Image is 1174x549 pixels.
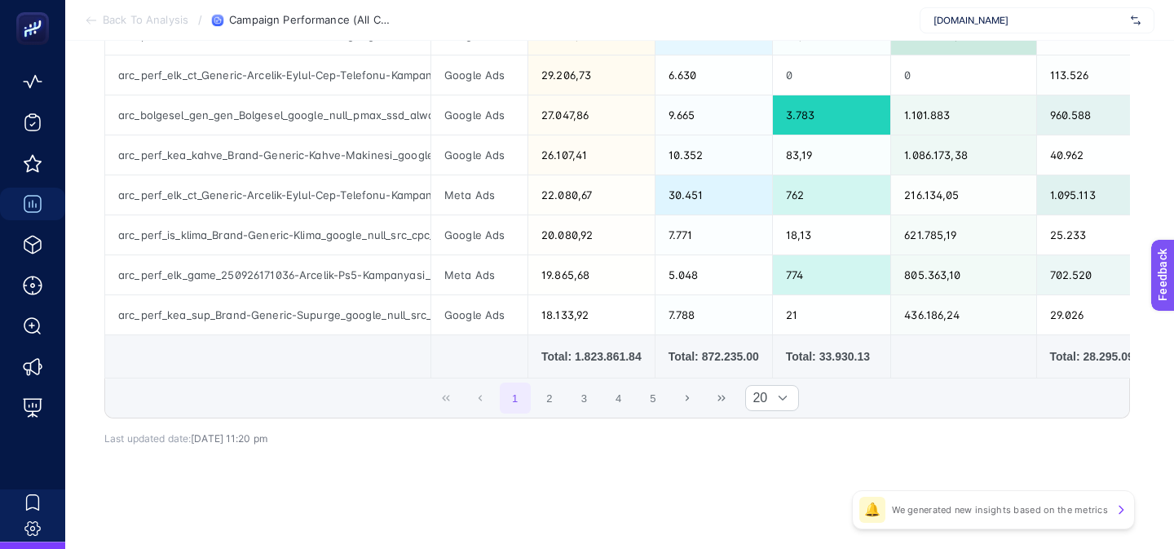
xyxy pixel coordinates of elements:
[891,215,1035,255] div: 621.785,19
[431,175,527,215] div: Meta Ads
[1037,255,1169,294] div: 702.520
[528,55,655,95] div: 29.206,73
[1037,295,1169,334] div: 29.026
[104,432,191,445] span: Last updated date:
[105,295,430,334] div: arc_perf_kea_sup_Brand-Generic-Supurge_google_null_src_cpc_alwayson
[892,503,1108,516] p: We generated new insights based on the metrics
[669,348,759,365] div: Total: 872.235.00
[773,295,891,334] div: 21
[655,135,772,175] div: 10.352
[706,383,737,414] button: Last Page
[528,255,655,294] div: 19.865,68
[528,215,655,255] div: 20.080,92
[891,175,1035,215] div: 216.134,05
[859,497,885,523] div: 🔔
[1037,135,1169,175] div: 40.962
[1131,12,1141,29] img: svg%3e
[1037,175,1169,215] div: 1.095.113
[431,95,527,135] div: Google Ads
[103,14,188,27] span: Back To Analysis
[891,135,1035,175] div: 1.086.173,38
[1037,55,1169,95] div: 113.526
[603,383,634,414] button: 4
[528,135,655,175] div: 26.107,41
[10,5,62,18] span: Feedback
[500,383,531,414] button: 1
[655,175,772,215] div: 30.451
[105,255,430,294] div: arc_perf_elk_game_250926171036-Arcelik-Ps5-Kampanyasi_meta_null_ban_cpa_26092025-29092025
[1037,215,1169,255] div: 25.233
[1050,348,1156,365] div: Total: 28.295.099.00
[773,255,891,294] div: 774
[655,215,772,255] div: 7.771
[191,432,267,445] span: [DATE] 11:20 pm
[655,95,772,135] div: 9.665
[638,383,669,414] button: 5
[105,95,430,135] div: arc_bolgesel_gen_gen_Bolgesel_google_null_pmax_ssd_alwayson
[891,255,1035,294] div: 805.363,10
[655,255,772,294] div: 5.048
[431,215,527,255] div: Google Ads
[655,55,772,95] div: 6.630
[431,255,527,294] div: Meta Ads
[891,55,1035,95] div: 0
[431,55,527,95] div: Google Ads
[773,55,891,95] div: 0
[773,175,891,215] div: 762
[1037,95,1169,135] div: 960.588
[672,383,703,414] button: Next Page
[105,135,430,175] div: arc_perf_kea_kahve_Brand-Generic-Kahve-Makinesi_google_null_src_cpc_alwayson
[773,135,891,175] div: 83,19
[431,135,527,175] div: Google Ads
[773,215,891,255] div: 18,13
[198,13,202,26] span: /
[746,386,767,410] span: Rows per page
[891,295,1035,334] div: 436.186,24
[229,14,392,27] span: Campaign Performance (All Channel)
[528,95,655,135] div: 27.047,86
[933,14,1124,27] span: [DOMAIN_NAME]
[105,55,430,95] div: arc_perf_elk_ct_Generic-Arcelik-Eylul-Cep-Telefonu-Kampanyasi_google_null_src_cpc_24092025-30092025
[773,95,891,135] div: 3.783
[541,348,642,365] div: Total: 1.823.861.84
[105,175,430,215] div: arc_perf_elk_ct_Generic-Arcelik-Eylul-Cep-Telefonu-Kampanyasi_meta_null_dpa_cpa_24092025-30092025
[528,175,655,215] div: 22.080,67
[891,95,1035,135] div: 1.101.883
[534,383,565,414] button: 2
[528,295,655,334] div: 18.133,92
[105,215,430,255] div: arc_perf_is_klima_Brand-Generic-Klima_google_null_src_cpc_alwayson
[568,383,599,414] button: 3
[786,348,878,365] div: Total: 33.930.13
[655,295,772,334] div: 7.788
[431,295,527,334] div: Google Ads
